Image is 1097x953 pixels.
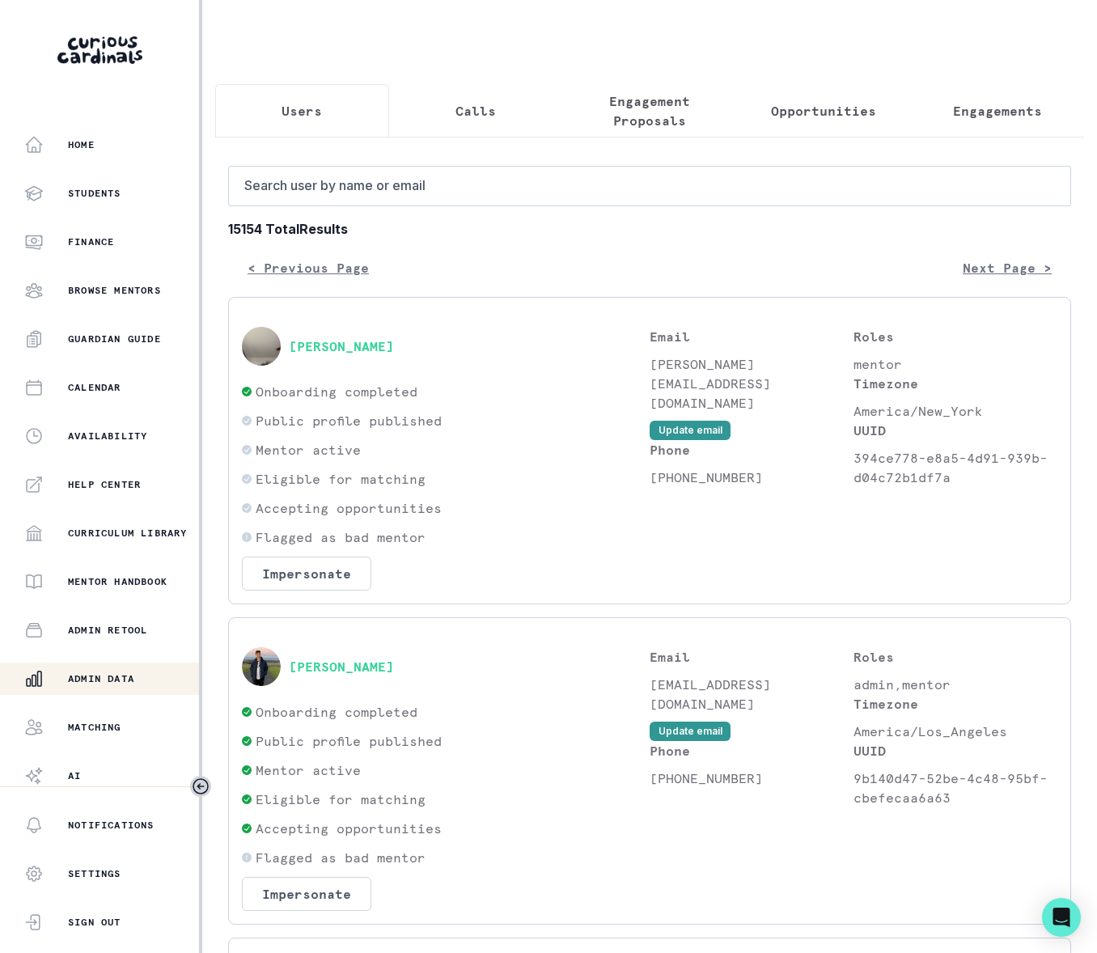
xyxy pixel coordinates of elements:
[68,284,161,297] p: Browse Mentors
[68,916,121,929] p: Sign Out
[771,101,876,121] p: Opportunities
[256,848,426,867] p: Flagged as bad mentor
[943,252,1071,284] button: Next Page >
[68,381,121,394] p: Calendar
[289,659,394,675] button: [PERSON_NAME]
[650,327,853,346] p: Email
[650,675,853,714] p: [EMAIL_ADDRESS][DOMAIN_NAME]
[650,769,853,788] p: [PHONE_NUMBER]
[68,332,161,345] p: Guardian Guide
[68,527,188,540] p: Curriculum Library
[68,624,147,637] p: Admin Retool
[853,448,1057,487] p: 394ce778-e8a5-4d91-939b-d04c72b1df7a
[953,101,1042,121] p: Engagements
[256,469,426,489] p: Eligible for matching
[68,235,114,248] p: Finance
[650,722,731,741] button: Update email
[853,741,1057,760] p: UUID
[256,382,417,401] p: Onboarding completed
[650,421,731,440] button: Update email
[68,138,95,151] p: Home
[242,877,371,911] button: Impersonate
[228,252,388,284] button: < Previous Page
[256,702,417,722] p: Onboarding completed
[650,647,853,667] p: Email
[282,101,322,121] p: Users
[256,498,442,518] p: Accepting opportunities
[242,557,371,591] button: Impersonate
[256,527,426,547] p: Flagged as bad mentor
[577,91,723,130] p: Engagement Proposals
[853,694,1057,714] p: Timezone
[228,219,1071,239] b: 15154 Total Results
[190,776,211,797] button: Toggle sidebar
[256,411,442,430] p: Public profile published
[68,575,167,588] p: Mentor Handbook
[853,421,1057,440] p: UUID
[68,721,121,734] p: Matching
[256,760,361,780] p: Mentor active
[68,867,121,880] p: Settings
[68,769,81,782] p: AI
[256,819,442,838] p: Accepting opportunities
[289,338,394,354] button: [PERSON_NAME]
[853,675,1057,694] p: admin,mentor
[853,374,1057,393] p: Timezone
[68,819,155,832] p: Notifications
[853,722,1057,741] p: America/Los_Angeles
[853,354,1057,374] p: mentor
[256,440,361,460] p: Mentor active
[68,430,147,443] p: Availability
[455,101,496,121] p: Calls
[256,790,426,809] p: Eligible for matching
[650,354,853,413] p: [PERSON_NAME][EMAIL_ADDRESS][DOMAIN_NAME]
[57,36,142,64] img: Curious Cardinals Logo
[650,741,853,760] p: Phone
[650,468,853,487] p: [PHONE_NUMBER]
[68,672,134,685] p: Admin Data
[68,187,121,200] p: Students
[650,440,853,460] p: Phone
[853,647,1057,667] p: Roles
[1042,898,1081,937] div: Open Intercom Messenger
[853,327,1057,346] p: Roles
[853,769,1057,807] p: 9b140d47-52be-4c48-95bf-cbefecaa6a63
[256,731,442,751] p: Public profile published
[853,401,1057,421] p: America/New_York
[68,478,141,491] p: Help Center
